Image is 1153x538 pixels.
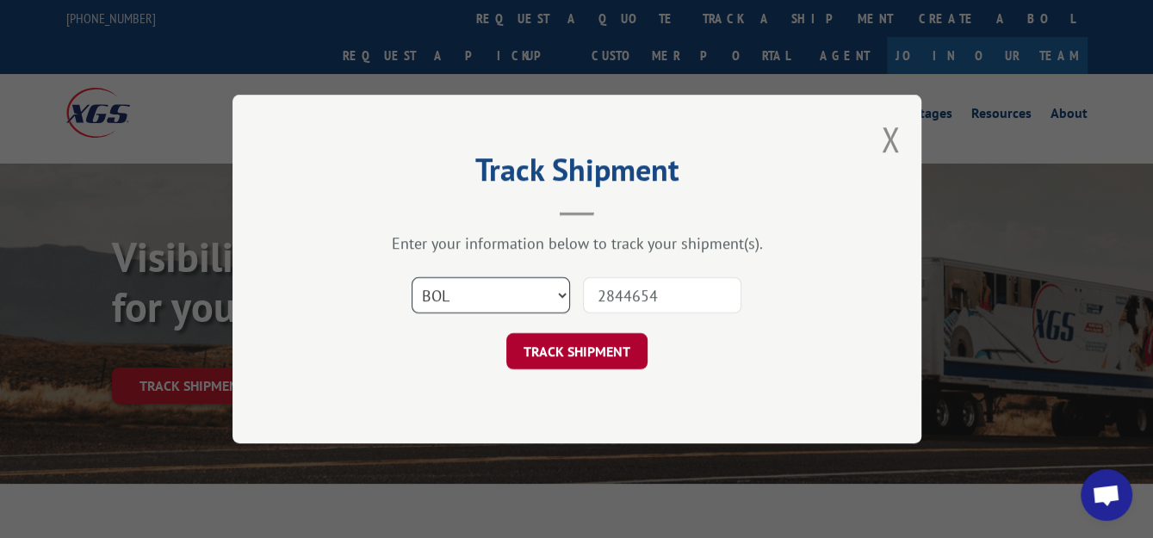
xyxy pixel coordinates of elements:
[1081,469,1132,521] a: Open chat
[506,333,648,369] button: TRACK SHIPMENT
[319,233,835,253] div: Enter your information below to track your shipment(s).
[583,277,741,313] input: Number(s)
[319,158,835,190] h2: Track Shipment
[881,116,900,162] button: Close modal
